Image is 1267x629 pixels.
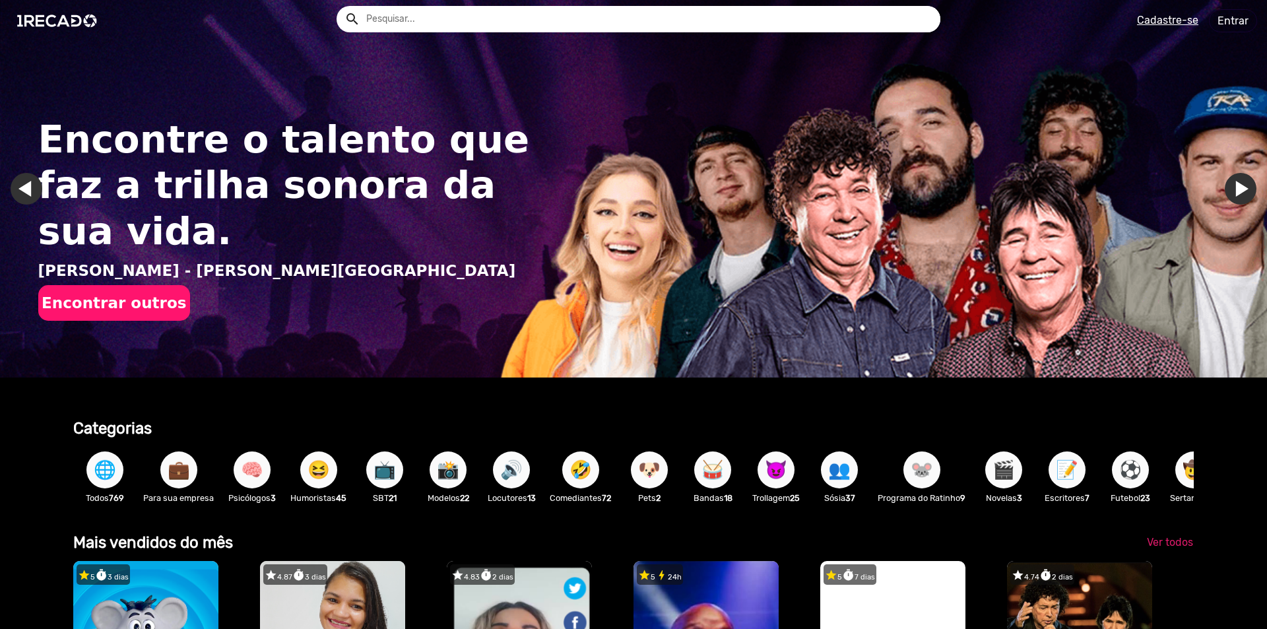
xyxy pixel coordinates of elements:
[308,451,330,488] span: 😆
[1017,493,1022,503] b: 3
[602,493,611,503] b: 72
[360,492,410,504] p: SBT
[340,7,363,30] button: Example home icon
[550,492,611,504] p: Comediantes
[814,492,864,504] p: Sósia
[828,451,851,488] span: 👥
[724,493,732,503] b: 18
[73,419,152,438] b: Categorias
[430,451,467,488] button: 📸
[1209,9,1257,32] a: Entrar
[389,493,397,503] b: 21
[979,492,1029,504] p: Novelas
[271,493,276,503] b: 3
[992,451,1015,488] span: 🎬
[985,451,1022,488] button: 🎬
[624,492,674,504] p: Pets
[437,451,459,488] span: 📸
[109,493,124,503] b: 769
[1137,14,1198,26] u: Cadastre-se
[300,451,337,488] button: 😆
[73,533,233,552] b: Mais vendidos do mês
[241,451,263,488] span: 🧠
[11,173,42,205] a: Ir para o último slide
[344,11,360,27] mat-icon: Example home icon
[790,493,800,503] b: 25
[1225,173,1256,205] a: Ir para o próximo slide
[960,493,965,503] b: 9
[1049,451,1086,488] button: 📝
[1119,451,1142,488] span: ⚽
[366,451,403,488] button: 📺
[1183,451,1205,488] span: 🤠
[423,492,473,504] p: Modelos
[168,451,190,488] span: 💼
[460,493,469,503] b: 22
[160,451,197,488] button: 💼
[486,492,536,504] p: Locutores
[1105,492,1155,504] p: Futebol
[903,451,940,488] button: 🐭
[1175,451,1212,488] button: 🤠
[758,451,795,488] button: 😈
[86,451,123,488] button: 🌐
[143,492,214,504] p: Para sua empresa
[493,451,530,488] button: 🔊
[38,285,190,321] button: Encontrar outros
[38,117,545,253] h1: Encontre o talento que faz a trilha sonora da sua vida.
[638,451,661,488] span: 🐶
[227,492,277,504] p: Psicólogos
[1140,493,1150,503] b: 23
[1147,536,1193,548] span: Ver todos
[688,492,738,504] p: Bandas
[878,492,965,504] p: Programa do Ratinho
[356,6,940,32] input: Pesquisar...
[374,451,396,488] span: 📺
[656,493,661,503] b: 2
[290,492,346,504] p: Humoristas
[569,451,592,488] span: 🤣
[1169,492,1219,504] p: Sertanejo
[527,493,536,503] b: 13
[562,451,599,488] button: 🤣
[80,492,130,504] p: Todos
[751,492,801,504] p: Trollagem
[821,451,858,488] button: 👥
[234,451,271,488] button: 🧠
[631,451,668,488] button: 🐶
[1112,451,1149,488] button: ⚽
[845,493,855,503] b: 37
[336,493,346,503] b: 45
[1056,451,1078,488] span: 📝
[701,451,724,488] span: 🥁
[911,451,933,488] span: 🐭
[94,451,116,488] span: 🌐
[1042,492,1092,504] p: Escritores
[500,451,523,488] span: 🔊
[1085,493,1089,503] b: 7
[765,451,787,488] span: 😈
[694,451,731,488] button: 🥁
[38,259,545,282] p: [PERSON_NAME] - [PERSON_NAME][GEOGRAPHIC_DATA]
